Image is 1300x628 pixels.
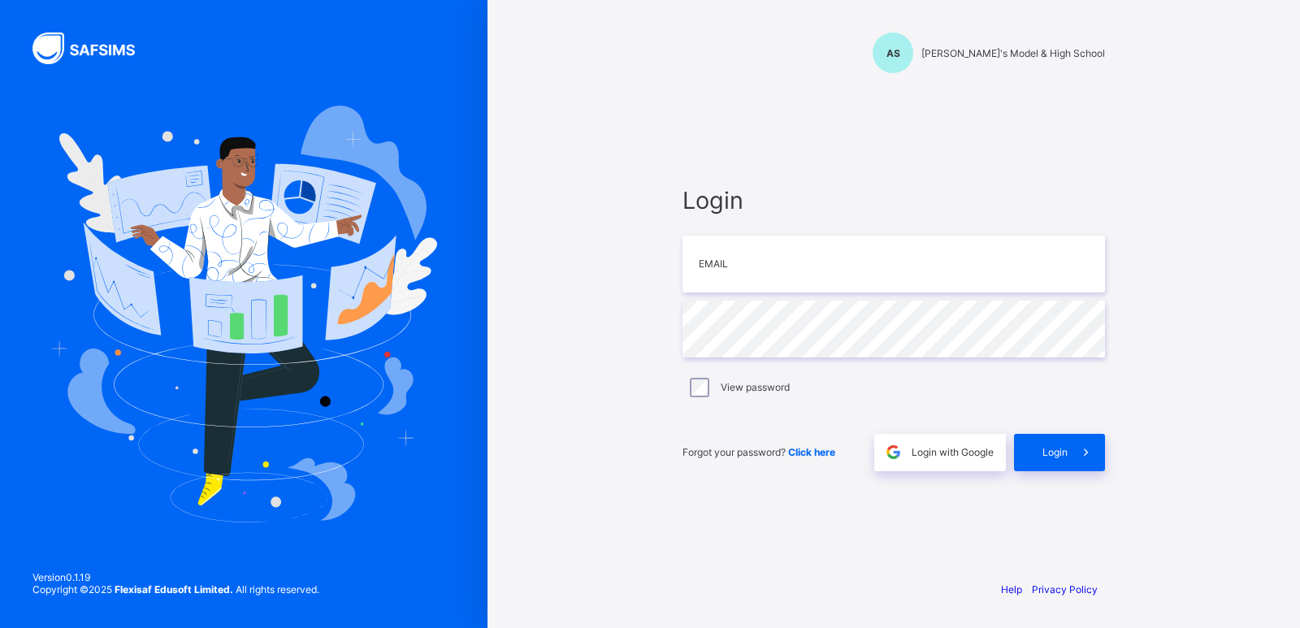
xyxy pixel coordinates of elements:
img: SAFSIMS Logo [32,32,154,64]
a: Help [1001,583,1022,596]
img: google.396cfc9801f0270233282035f929180a.svg [884,443,903,461]
span: [PERSON_NAME]'s Model & High School [921,47,1105,59]
img: Hero Image [50,106,437,522]
strong: Flexisaf Edusoft Limited. [115,583,233,596]
span: Copyright © 2025 All rights reserved. [32,583,319,596]
label: View password [721,381,790,393]
span: Forgot your password? [682,446,835,458]
span: Version 0.1.19 [32,571,319,583]
span: AS [886,47,900,59]
span: Login [682,186,1105,214]
span: Login [1042,446,1068,458]
span: Login with Google [912,446,994,458]
a: Click here [788,446,835,458]
a: Privacy Policy [1032,583,1098,596]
